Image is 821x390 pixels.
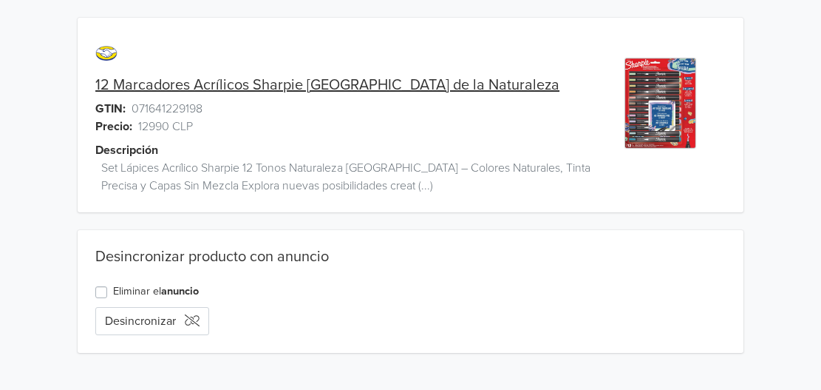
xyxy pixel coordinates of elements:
span: Precio: [95,118,132,135]
span: 071641229198 [132,100,202,118]
div: Desincronizar producto con anuncio [95,248,726,266]
a: anuncio [161,285,199,297]
span: Descripción [95,141,158,159]
a: 12 Marcadores Acrílicos Sharpie [GEOGRAPHIC_DATA] de la Naturaleza [95,76,559,94]
label: Eliminar el [113,283,199,300]
button: Desincronizar [95,307,209,335]
span: GTIN: [95,100,126,118]
img: product_image [604,47,716,159]
span: Set Lápices Acrílico Sharpie 12 Tonos Naturaleza [GEOGRAPHIC_DATA] – Colores Naturales, Tinta Pre... [101,159,595,195]
span: 12990 CLP [138,118,193,135]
